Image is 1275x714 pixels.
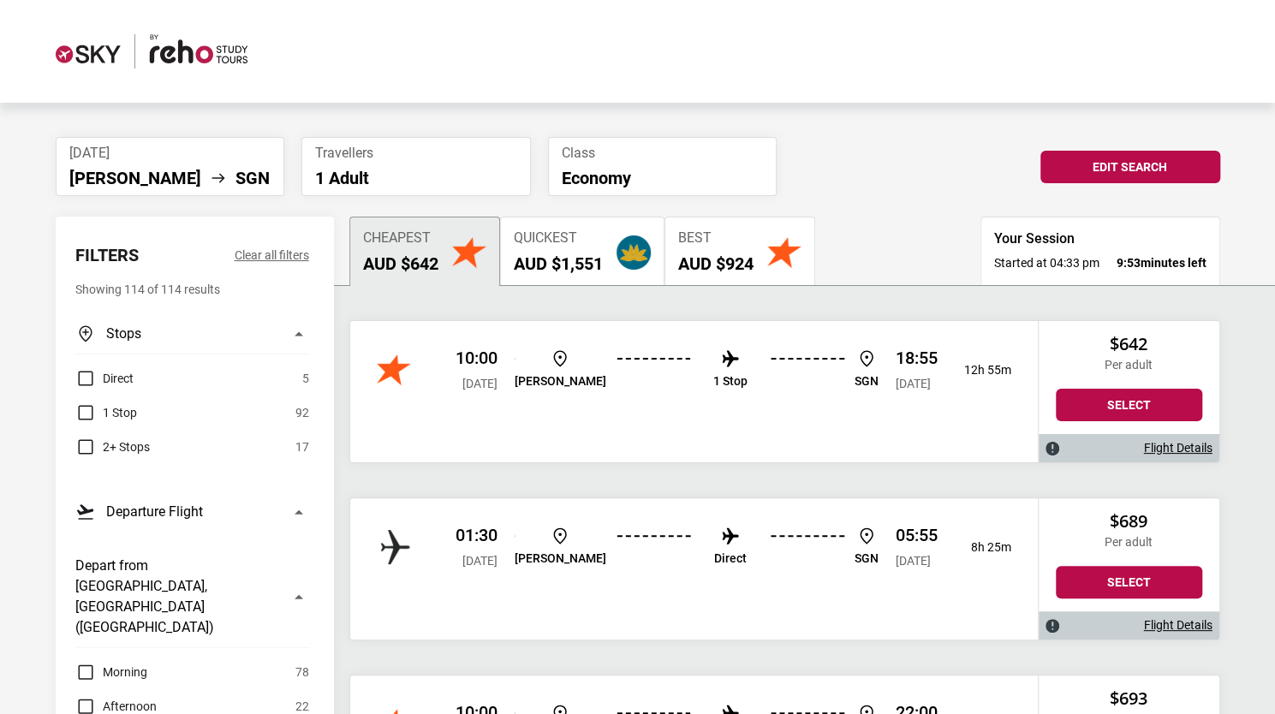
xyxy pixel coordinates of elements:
[350,321,1038,462] div: Jetstar 10:00 [DATE] [PERSON_NAME] 1 Stop SGN 18:55 [DATE] 12h 55m
[1056,334,1202,354] h2: $642
[562,168,764,188] p: Economy
[103,437,150,457] span: 2+ Stops
[1040,151,1220,183] button: Edit Search
[350,498,1038,640] div: APG Network 01:30 [DATE] [PERSON_NAME] Direct SGN 05:55 [DATE] 8h 25m
[994,254,1099,271] span: Started at 04:33 pm
[896,554,931,568] span: [DATE]
[1144,618,1212,633] a: Flight Details
[896,377,931,390] span: [DATE]
[1117,254,1206,271] strong: minutes left
[855,374,879,389] p: SGN
[1056,688,1202,709] h2: $693
[75,402,137,423] label: 1 Stop
[1039,611,1219,640] div: Flight Details
[75,662,147,682] label: Morning
[855,551,879,566] p: SGN
[75,491,309,532] button: Departure Flight
[562,145,764,161] span: Class
[106,324,141,344] h3: Stops
[377,530,411,564] img: Jetstar
[515,551,606,566] p: [PERSON_NAME]
[295,402,309,423] span: 92
[75,556,278,638] h3: Depart from [GEOGRAPHIC_DATA], [GEOGRAPHIC_DATA] ([GEOGRAPHIC_DATA])
[515,374,606,389] p: [PERSON_NAME]
[75,368,134,389] label: Direct
[363,253,438,274] h2: AUD $642
[103,662,147,682] span: Morning
[1056,566,1202,598] button: Select
[103,368,134,389] span: Direct
[1056,535,1202,550] p: Per adult
[713,374,748,389] p: 1 Stop
[75,437,150,457] label: 2+ Stops
[69,145,271,161] span: [DATE]
[514,253,603,274] h2: AUD $1,551
[678,230,754,247] span: Best
[69,168,201,188] li: [PERSON_NAME]
[994,230,1206,247] h3: Your Session
[75,545,309,648] button: Depart from [GEOGRAPHIC_DATA], [GEOGRAPHIC_DATA] ([GEOGRAPHIC_DATA])
[235,168,270,188] li: SGN
[75,313,309,354] button: Stops
[462,554,497,568] span: [DATE]
[456,348,497,368] p: 10:00
[951,540,1011,555] p: 8h 25m
[295,437,309,457] span: 17
[103,402,137,423] span: 1 Stop
[315,145,517,161] span: Travellers
[462,377,497,390] span: [DATE]
[1039,434,1219,462] div: Flight Details
[1056,511,1202,532] h2: $689
[1117,256,1141,270] span: 9:53
[456,525,497,545] p: 01:30
[302,368,309,389] span: 5
[315,168,517,188] p: 1 Adult
[75,245,139,265] h2: Filters
[1056,389,1202,421] button: Select
[1056,358,1202,372] p: Per adult
[1144,441,1212,455] a: Flight Details
[106,502,203,522] h3: Departure Flight
[75,279,309,300] p: Showing 114 of 114 results
[363,230,438,247] span: Cheapest
[377,353,411,387] img: Jetstar
[295,662,309,682] span: 78
[235,245,309,265] button: Clear all filters
[896,525,938,545] p: 05:55
[514,230,603,247] span: Quickest
[896,348,938,368] p: 18:55
[714,551,747,566] p: Direct
[678,253,754,274] h2: AUD $924
[951,363,1011,378] p: 12h 55m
